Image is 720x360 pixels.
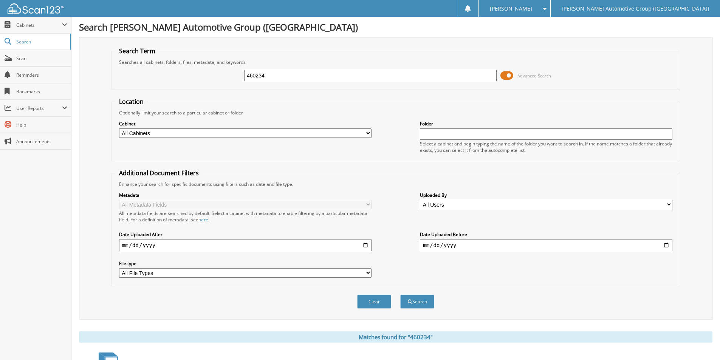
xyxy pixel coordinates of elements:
[562,6,709,11] span: [PERSON_NAME] Automotive Group ([GEOGRAPHIC_DATA])
[420,192,672,198] label: Uploaded By
[420,239,672,251] input: end
[16,138,67,145] span: Announcements
[420,141,672,153] div: Select a cabinet and begin typing the name of the folder you want to search in. If the name match...
[420,231,672,238] label: Date Uploaded Before
[16,55,67,62] span: Scan
[16,122,67,128] span: Help
[16,39,66,45] span: Search
[357,295,391,309] button: Clear
[517,73,551,79] span: Advanced Search
[115,59,676,65] div: Searches all cabinets, folders, files, metadata, and keywords
[16,72,67,78] span: Reminders
[119,210,372,223] div: All metadata fields are searched by default. Select a cabinet with metadata to enable filtering b...
[16,22,62,28] span: Cabinets
[115,169,203,177] legend: Additional Document Filters
[115,97,147,106] legend: Location
[115,47,159,55] legend: Search Term
[420,121,672,127] label: Folder
[16,105,62,111] span: User Reports
[119,121,372,127] label: Cabinet
[8,3,64,14] img: scan123-logo-white.svg
[119,239,372,251] input: start
[16,88,67,95] span: Bookmarks
[115,110,676,116] div: Optionally limit your search to a particular cabinet or folder
[119,231,372,238] label: Date Uploaded After
[490,6,532,11] span: [PERSON_NAME]
[115,181,676,187] div: Enhance your search for specific documents using filters such as date and file type.
[79,331,712,343] div: Matches found for "460234"
[119,192,372,198] label: Metadata
[119,260,372,267] label: File type
[400,295,434,309] button: Search
[79,21,712,33] h1: Search [PERSON_NAME] Automotive Group ([GEOGRAPHIC_DATA])
[198,216,208,223] a: here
